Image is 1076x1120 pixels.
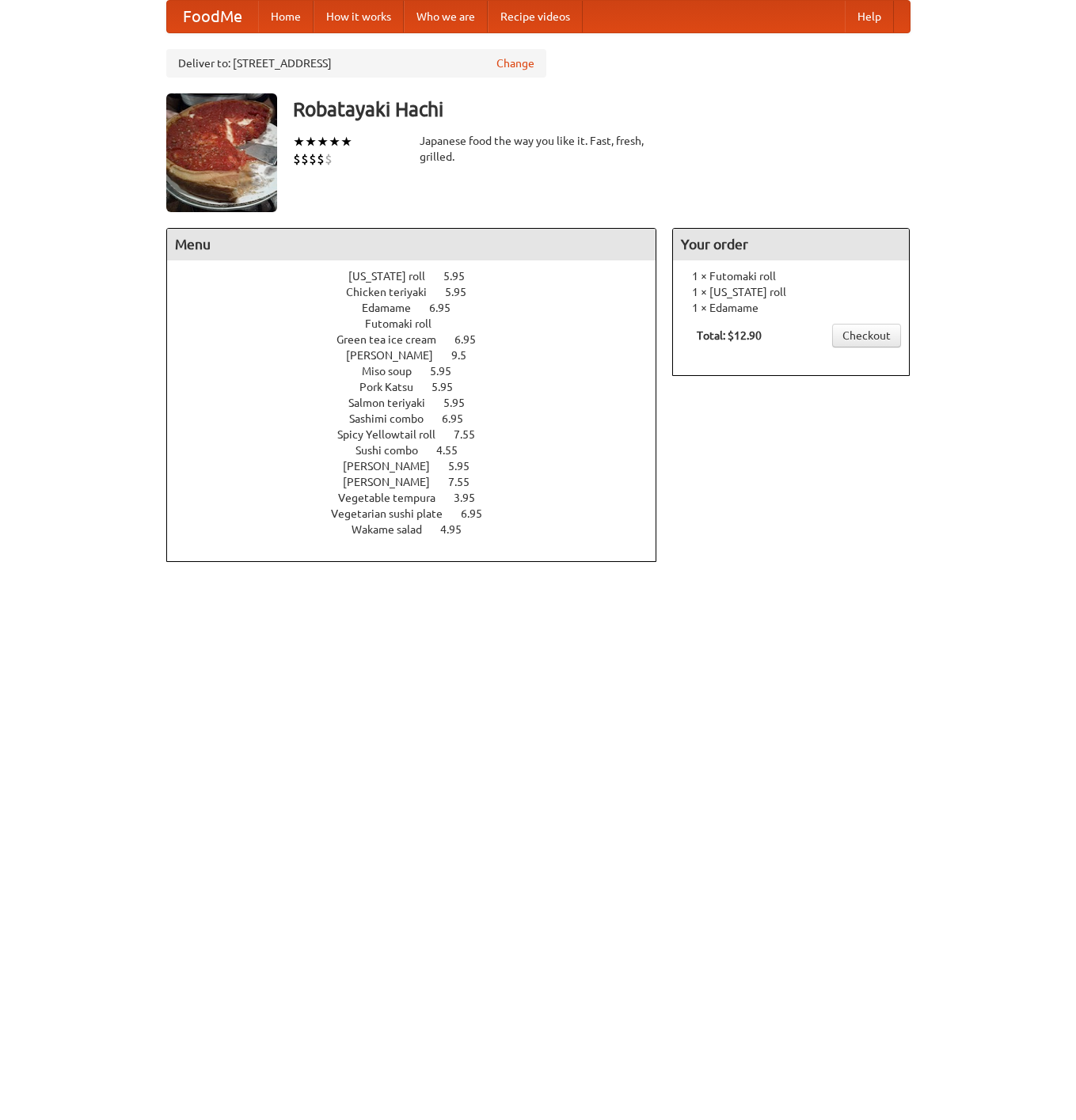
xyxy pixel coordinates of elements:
[496,55,534,71] a: Change
[429,302,466,314] span: 6.95
[343,460,446,473] span: [PERSON_NAME]
[166,93,277,212] img: angular.jpg
[348,397,494,409] a: Salmon teriyaki 5.95
[440,523,477,536] span: 4.95
[346,286,443,298] span: Chicken teriyaki
[293,93,911,125] h3: Robatayaki Hachi
[167,1,258,32] a: FoodMe
[488,1,583,32] a: Recipe videos
[352,523,438,536] span: Wakame salad
[336,333,452,346] span: Green tea ice cream
[338,492,451,504] span: Vegetable tempura
[461,507,498,520] span: 6.95
[349,412,492,425] a: Sashimi combo 6.95
[359,381,482,393] a: Pork Katsu 5.95
[681,268,901,284] li: 1 × Futomaki roll
[309,150,317,168] li: $
[343,476,446,488] span: [PERSON_NAME]
[365,317,477,330] a: Futomaki roll
[432,381,469,393] span: 5.95
[343,476,499,488] a: [PERSON_NAME] 7.55
[697,329,762,342] b: Total: $12.90
[442,412,479,425] span: 6.95
[420,133,657,165] div: Japanese food the way you like it. Fast, fresh, grilled.
[325,150,333,168] li: $
[443,397,481,409] span: 5.95
[352,523,491,536] a: Wakame salad 4.95
[673,229,909,260] h4: Your order
[404,1,488,32] a: Who we are
[451,349,482,362] span: 9.5
[293,133,305,150] li: ★
[317,150,325,168] li: $
[365,317,447,330] span: Futomaki roll
[430,365,467,378] span: 5.95
[338,492,504,504] a: Vegetable tempura 3.95
[448,460,485,473] span: 5.95
[454,333,492,346] span: 6.95
[362,365,428,378] span: Miso soup
[167,229,656,260] h4: Menu
[362,302,427,314] span: Edamame
[359,381,429,393] span: Pork Katsu
[436,444,473,457] span: 4.55
[445,286,482,298] span: 5.95
[331,507,511,520] a: Vegetarian sushi plate 6.95
[346,349,449,362] span: [PERSON_NAME]
[348,397,441,409] span: Salmon teriyaki
[355,444,434,457] span: Sushi combo
[349,412,439,425] span: Sashimi combo
[346,349,496,362] a: [PERSON_NAME] 9.5
[832,324,901,347] a: Checkout
[301,150,309,168] li: $
[317,133,329,150] li: ★
[362,365,481,378] a: Miso soup 5.95
[845,1,894,32] a: Help
[166,49,546,78] div: Deliver to: [STREET_ADDRESS]
[337,428,451,441] span: Spicy Yellowtail roll
[681,300,901,316] li: 1 × Edamame
[293,150,301,168] li: $
[355,444,487,457] a: Sushi combo 4.55
[443,270,481,283] span: 5.95
[331,507,458,520] span: Vegetarian sushi plate
[362,302,480,314] a: Edamame 6.95
[305,133,317,150] li: ★
[346,286,496,298] a: Chicken teriyaki 5.95
[454,428,491,441] span: 7.55
[258,1,314,32] a: Home
[337,428,504,441] a: Spicy Yellowtail roll 7.55
[348,270,441,283] span: [US_STATE] roll
[343,460,499,473] a: [PERSON_NAME] 5.95
[314,1,404,32] a: How it works
[336,333,505,346] a: Green tea ice cream 6.95
[454,492,491,504] span: 3.95
[340,133,352,150] li: ★
[329,133,340,150] li: ★
[448,476,485,488] span: 7.55
[681,284,901,300] li: 1 × [US_STATE] roll
[348,270,494,283] a: [US_STATE] roll 5.95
